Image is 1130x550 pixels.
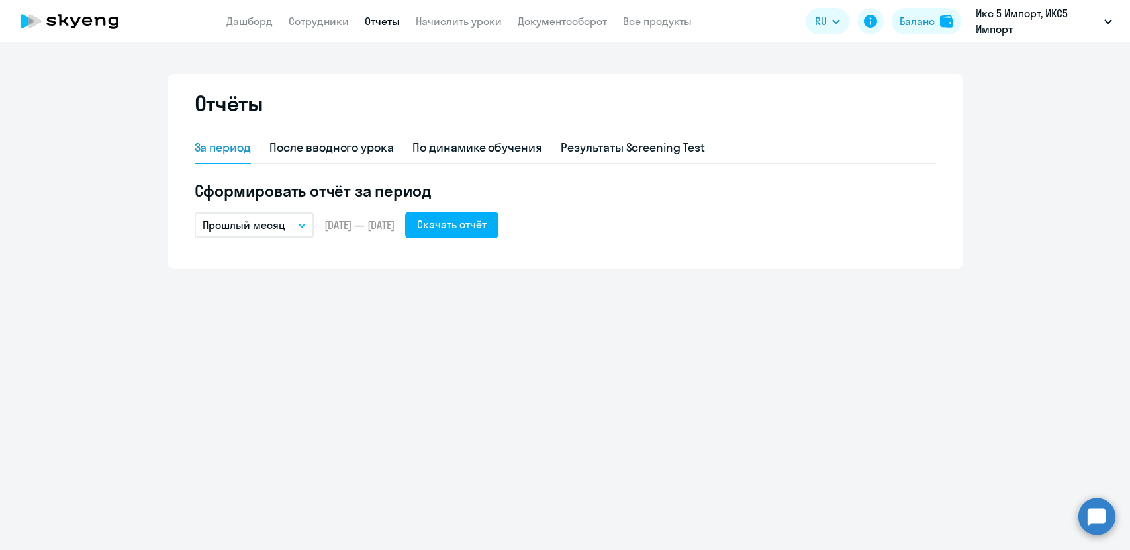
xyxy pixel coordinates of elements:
[269,139,394,156] div: После вводного урока
[195,139,252,156] div: За период
[518,15,607,28] a: Документооборот
[324,218,395,232] span: [DATE] — [DATE]
[561,139,705,156] div: Результаты Screening Test
[976,5,1099,37] p: Икс 5 Импорт, ИКС5 Импорт
[940,15,953,28] img: balance
[892,8,961,34] button: Балансbalance
[289,15,349,28] a: Сотрудники
[195,180,936,201] h5: Сформировать отчёт за период
[412,139,542,156] div: По динамике обучения
[815,13,827,29] span: RU
[203,217,285,233] p: Прошлый месяц
[365,15,400,28] a: Отчеты
[623,15,692,28] a: Все продукты
[226,15,273,28] a: Дашборд
[416,15,502,28] a: Начислить уроки
[969,5,1119,37] button: Икс 5 Импорт, ИКС5 Импорт
[195,212,314,238] button: Прошлый месяц
[900,13,935,29] div: Баланс
[806,8,849,34] button: RU
[417,216,487,232] div: Скачать отчёт
[195,90,263,116] h2: Отчёты
[405,212,498,238] button: Скачать отчёт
